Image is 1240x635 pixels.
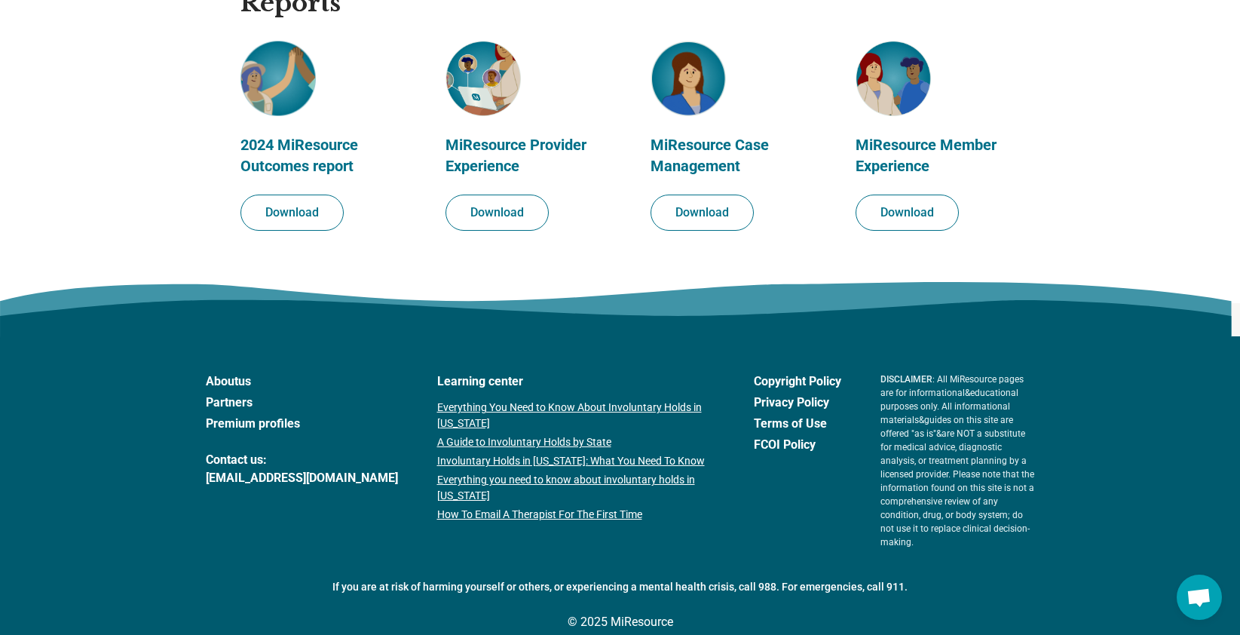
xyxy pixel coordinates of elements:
a: Involuntary Holds in [US_STATE]: What You Need To Know [437,453,715,469]
img: MiResource Provider Experience [445,41,521,116]
a: [EMAIL_ADDRESS][DOMAIN_NAME] [206,469,398,487]
button: Download [856,195,959,231]
img: MiResource Case Management [651,41,726,116]
p: : All MiResource pages are for informational & educational purposes only. All informational mater... [880,373,1035,549]
a: Terms of Use [754,415,841,433]
p: © 2025 MiResource [206,613,1035,631]
a: Learning center [437,373,715,391]
img: MiResource Outcomes Report [240,41,316,116]
p: 2024 MiResource Outcomes report [240,134,385,176]
a: Everything You Need to Know About Involuntary Holds in [US_STATE] [437,400,715,431]
a: A Guide to Involuntary Holds by State [437,434,715,450]
a: Premium profiles [206,415,398,433]
p: MiResource Member Experience [856,134,1000,176]
a: Privacy Policy [754,394,841,412]
span: DISCLAIMER [880,374,932,385]
a: Open chat [1177,575,1222,620]
button: Download [240,195,344,231]
p: MiResource Provider Experience [445,134,590,176]
a: How To Email A Therapist For The First Time [437,507,715,523]
img: MiResource Member Experience [856,41,931,116]
a: Copyright Policy [754,373,841,391]
p: MiResource Case Management [651,134,795,176]
a: Aboutus [206,373,398,391]
a: Partners [206,394,398,412]
span: Contact us: [206,451,398,469]
a: Everything you need to know about involuntary holds in [US_STATE] [437,472,715,504]
button: Download [445,195,549,231]
p: If you are at risk of harming yourself or others, or experiencing a mental health crisis, call 98... [206,579,1035,595]
a: FCOI Policy [754,436,841,454]
button: Download [651,195,754,231]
